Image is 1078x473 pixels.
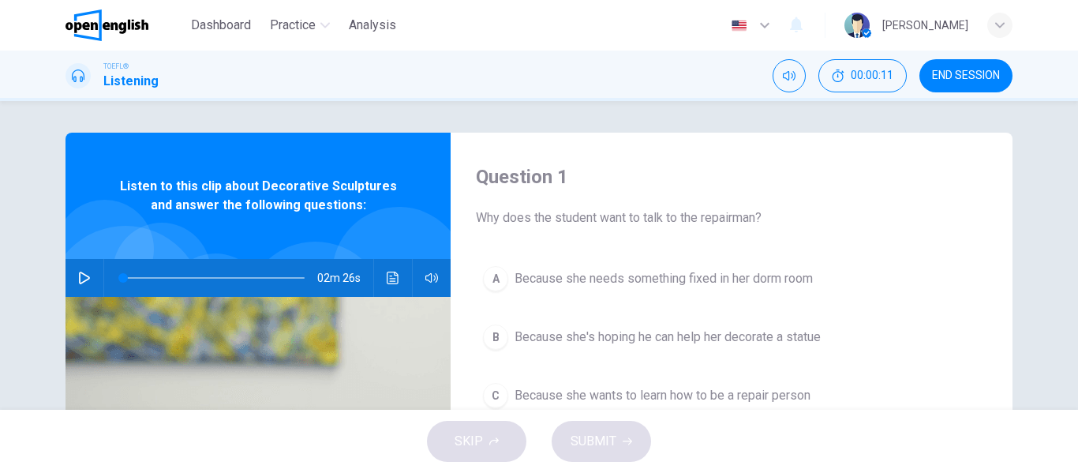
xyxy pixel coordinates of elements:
button: Analysis [342,11,402,39]
button: Practice [264,11,336,39]
button: BBecause she's hoping he can help her decorate a statue [476,317,987,357]
div: C [483,383,508,408]
button: ABecause she needs something fixed in her dorm room [476,259,987,298]
span: Dashboard [191,16,251,35]
span: 02m 26s [317,259,373,297]
span: END SESSION [932,69,1000,82]
a: OpenEnglish logo [66,9,185,41]
div: [PERSON_NAME] [882,16,968,35]
button: Dashboard [185,11,257,39]
div: B [483,325,508,350]
h4: Question 1 [476,164,987,190]
span: Practice [270,16,316,35]
span: Analysis [349,16,396,35]
span: TOEFL® [103,61,129,72]
img: OpenEnglish logo [66,9,148,41]
button: Click to see the audio transcription [380,259,406,297]
div: Mute [773,59,806,92]
span: Why does the student want to talk to the repairman? [476,208,987,227]
img: en [729,20,749,32]
div: Hide [818,59,907,92]
button: 00:00:11 [818,59,907,92]
span: Listen to this clip about Decorative Sculptures and answer the following questions: [117,177,399,215]
div: A [483,266,508,291]
span: Because she's hoping he can help her decorate a statue [515,328,821,347]
span: Because she needs something fixed in her dorm room [515,269,813,288]
button: CBecause she wants to learn how to be a repair person [476,376,987,415]
span: Because she wants to learn how to be a repair person [515,386,810,405]
span: 00:00:11 [851,69,893,82]
button: END SESSION [919,59,1012,92]
h1: Listening [103,72,159,91]
img: Profile picture [844,13,870,38]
